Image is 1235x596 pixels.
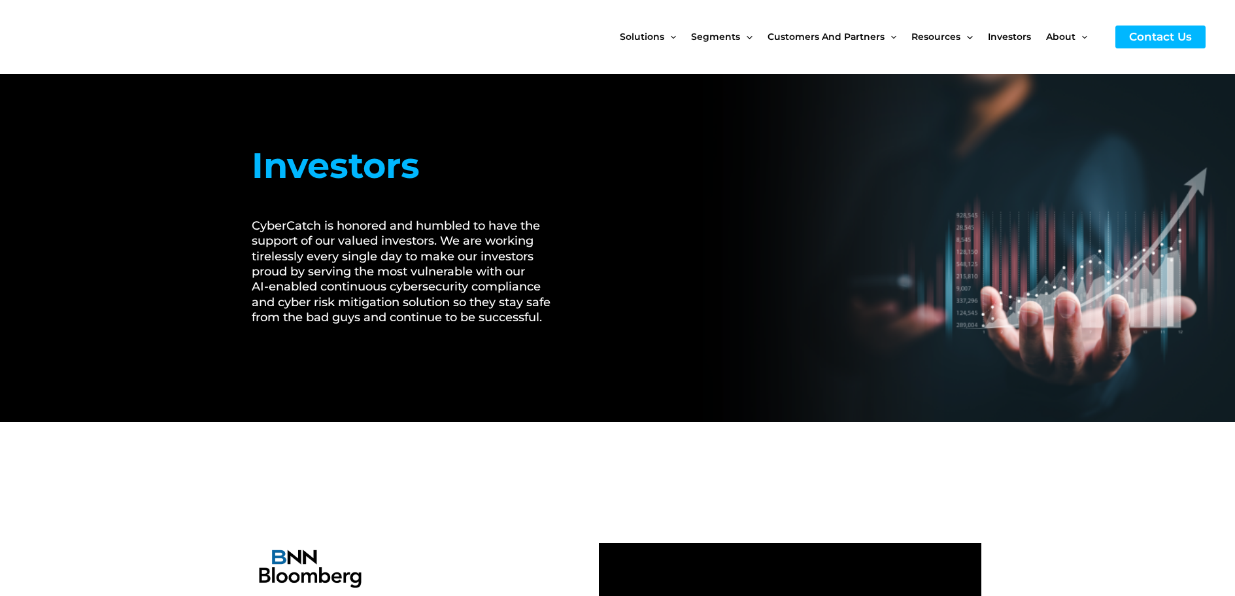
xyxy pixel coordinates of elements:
span: Resources [911,9,960,64]
span: Menu Toggle [960,9,972,64]
span: Solutions [620,9,664,64]
img: CyberCatch [23,10,180,64]
span: Customers and Partners [768,9,885,64]
h2: CyberCatch is honored and humbled to have the support of our valued investors. We are working tir... [252,219,566,326]
a: Contact Us [1115,26,1206,48]
span: Menu Toggle [664,9,676,64]
a: Investors [988,9,1046,64]
h1: Investors [252,139,566,192]
span: Menu Toggle [1075,9,1087,64]
span: Segments [691,9,740,64]
span: Menu Toggle [885,9,896,64]
nav: Site Navigation: New Main Menu [620,9,1102,64]
span: Investors [988,9,1031,64]
span: About [1046,9,1075,64]
span: Menu Toggle [740,9,752,64]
